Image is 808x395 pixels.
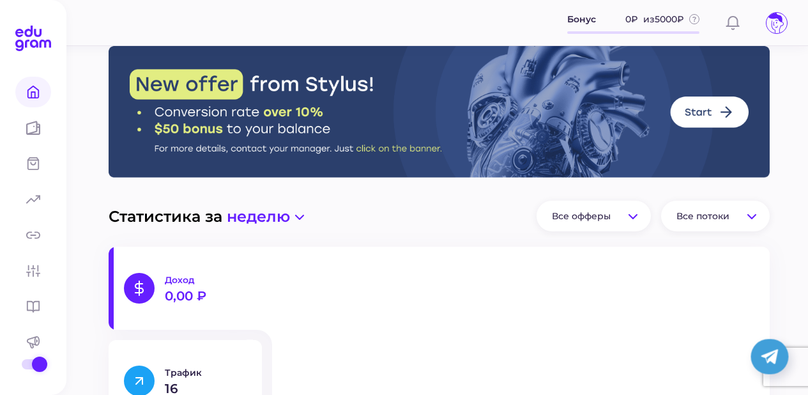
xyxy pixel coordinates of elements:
span: Все потоки [676,210,729,222]
p: 16 [165,382,247,395]
p: Трафик [165,367,247,378]
span: неделю [227,207,290,226]
span: Все офферы [552,210,611,222]
img: Stylus Banner [109,46,770,178]
span: 0 ₽ из 5000 ₽ [625,12,684,26]
p: 0,00 ₽ [165,290,247,302]
p: Доход [165,274,247,286]
span: Бонус [567,12,596,26]
button: Доход0,00 ₽ [109,247,262,329]
div: Статистика за [109,201,770,231]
